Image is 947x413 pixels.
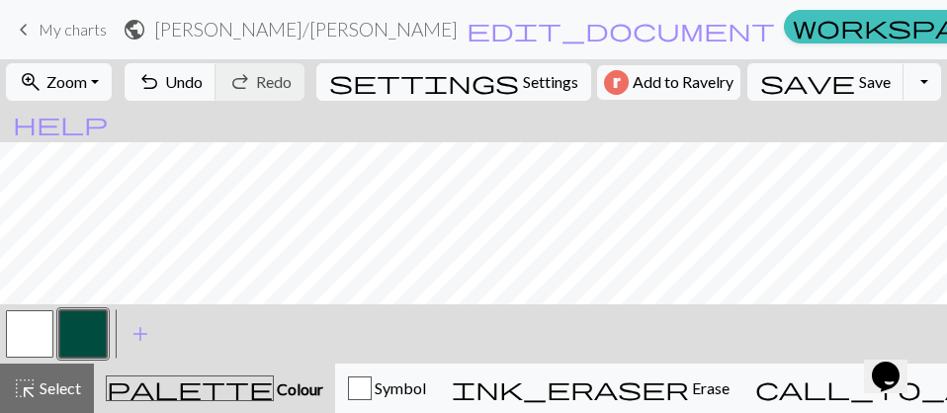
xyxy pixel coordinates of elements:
[747,63,904,101] button: Save
[107,374,273,402] span: palette
[13,110,108,137] span: help
[335,364,439,413] button: Symbol
[37,378,81,397] span: Select
[94,364,335,413] button: Colour
[329,70,519,94] i: Settings
[46,72,87,91] span: Zoom
[123,16,146,43] span: public
[316,63,591,101] button: SettingsSettings
[13,374,37,402] span: highlight_alt
[12,13,107,46] a: My charts
[604,70,629,95] img: Ravelry
[859,72,891,91] span: Save
[129,320,152,348] span: add
[165,72,203,91] span: Undo
[329,68,519,96] span: settings
[39,20,107,39] span: My charts
[439,364,742,413] button: Erase
[274,379,323,398] span: Colour
[12,16,36,43] span: keyboard_arrow_left
[125,63,216,101] button: Undo
[523,70,578,94] span: Settings
[760,68,855,96] span: save
[689,378,730,397] span: Erase
[452,374,689,402] span: ink_eraser
[864,334,927,393] iframe: chat widget
[154,18,458,41] h2: [PERSON_NAME] / [PERSON_NAME]
[6,63,112,101] button: Zoom
[597,65,740,100] button: Add to Ravelry
[137,68,161,96] span: undo
[19,68,43,96] span: zoom_in
[633,70,733,95] span: Add to Ravelry
[467,16,775,43] span: edit_document
[372,378,426,397] span: Symbol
